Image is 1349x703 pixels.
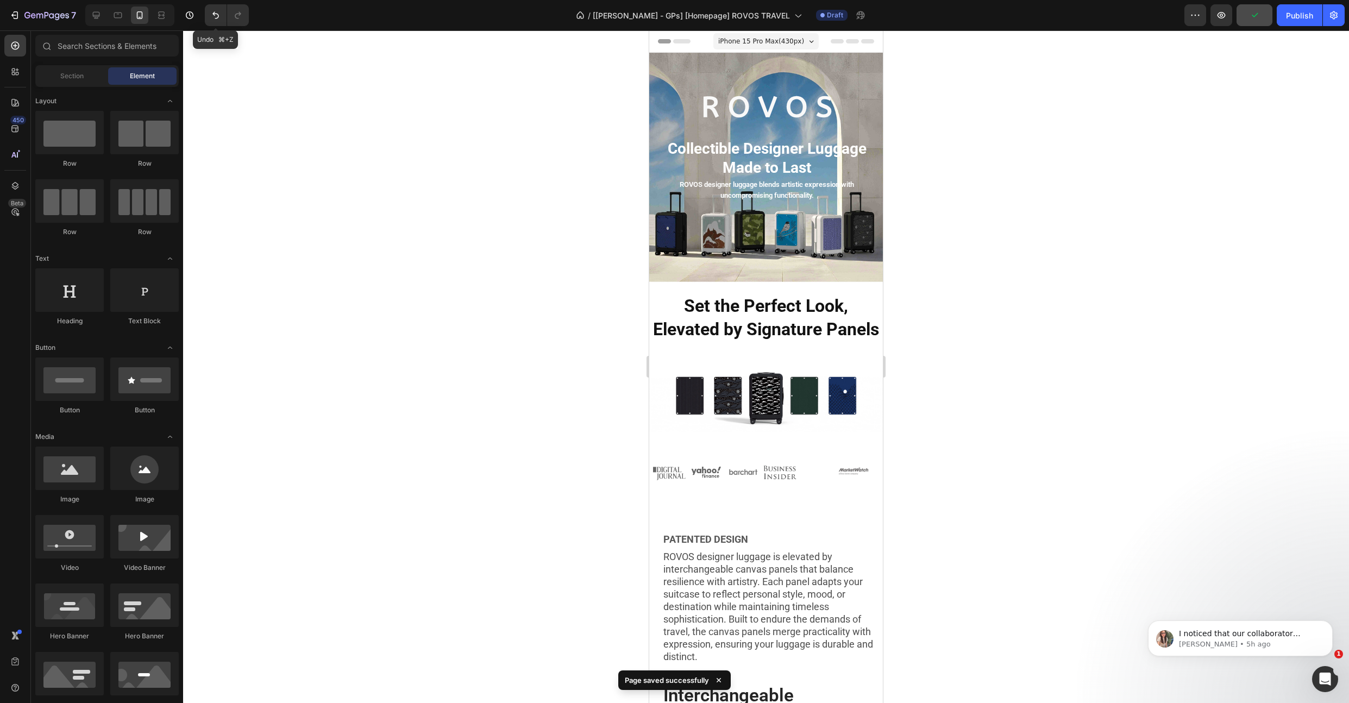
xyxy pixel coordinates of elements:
[35,254,49,263] span: Text
[35,96,57,106] span: Layout
[110,494,179,504] div: Image
[35,631,104,641] div: Hero Banner
[161,92,179,110] span: Toggle open
[1334,650,1343,658] span: 1
[35,432,54,442] span: Media
[10,116,26,124] div: 450
[35,405,104,415] div: Button
[35,159,104,168] div: Row
[35,563,104,573] div: Video
[35,35,179,57] input: Search Sections & Elements
[110,631,179,641] div: Hero Banner
[1312,666,1338,692] iframe: Intercom live chat
[161,428,179,445] span: Toggle open
[1286,10,1313,21] div: Publish
[4,4,81,26] button: 7
[110,316,179,326] div: Text Block
[35,227,104,237] div: Row
[110,563,179,573] div: Video Banner
[13,654,234,696] h2: Interchangeable Canvas
[1132,598,1349,674] iframe: Intercom notifications message
[35,316,104,326] div: Heading
[110,405,179,415] div: Button
[35,494,104,504] div: Image
[130,71,155,81] span: Element
[60,71,84,81] span: Section
[205,4,249,26] div: Undo/Redo
[8,199,26,208] div: Beta
[827,10,843,20] span: Draft
[625,675,709,686] p: Page saved successfully
[588,10,591,21] span: /
[47,42,187,52] p: Message from Ann, sent 5h ago
[161,339,179,356] span: Toggle open
[1277,4,1322,26] button: Publish
[110,227,179,237] div: Row
[71,9,76,22] p: 7
[649,30,883,703] iframe: To enrich screen reader interactions, please activate Accessibility in Grammarly extension settings
[35,343,55,353] span: Button
[161,250,179,267] span: Toggle open
[110,159,179,168] div: Row
[47,32,187,137] span: I noticed that our collaborator access to your store is still active. I’ll investigate and provid...
[593,10,790,21] span: [[PERSON_NAME] - GPs] [Homepage] ROVOS TRAVEL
